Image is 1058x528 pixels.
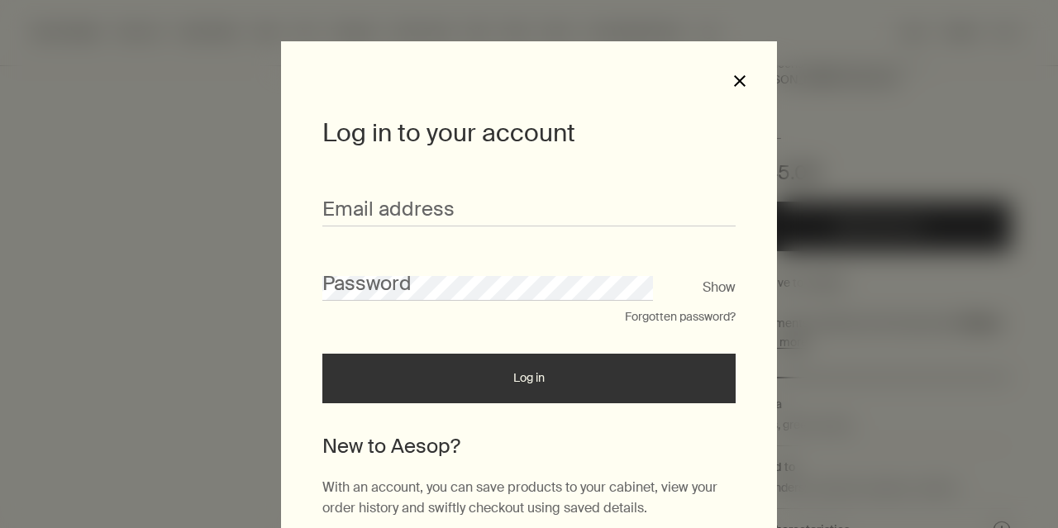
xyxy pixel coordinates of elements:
[322,116,736,150] h1: Log in to your account
[322,354,736,403] button: Log in
[703,276,736,298] button: Show
[625,309,736,326] button: Forgotten password?
[322,477,736,519] p: With an account, you can save products to your cabinet, view your order history and swiftly check...
[322,432,736,460] h2: New to Aesop?
[732,74,747,88] button: Close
